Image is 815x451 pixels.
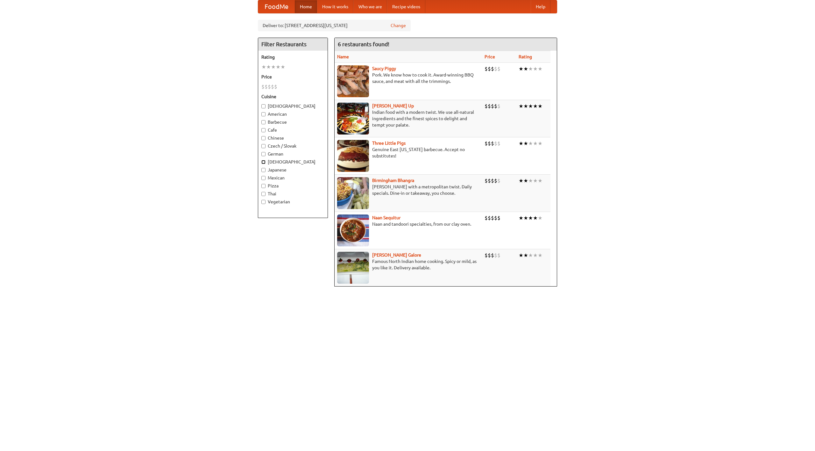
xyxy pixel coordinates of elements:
[337,215,369,246] img: naansequitur.jpg
[261,143,324,149] label: Czech / Slovak
[265,83,268,90] li: $
[538,65,542,72] li: ★
[533,103,538,110] li: ★
[491,140,494,147] li: $
[519,215,523,222] li: ★
[488,103,491,110] li: $
[337,221,479,227] p: Naan and tandoori specialties, from our clay oven.
[485,215,488,222] li: $
[533,65,538,72] li: ★
[491,177,494,184] li: $
[533,177,538,184] li: ★
[261,63,266,70] li: ★
[261,119,324,125] label: Barbecue
[519,140,523,147] li: ★
[519,252,523,259] li: ★
[271,83,274,90] li: $
[337,252,369,284] img: currygalore.jpg
[485,65,488,72] li: $
[338,41,389,47] ng-pluralize: 6 restaurants found!
[268,83,271,90] li: $
[494,252,497,259] li: $
[261,200,266,204] input: Vegetarian
[494,65,497,72] li: $
[258,20,411,31] div: Deliver to: [STREET_ADDRESS][US_STATE]
[337,140,369,172] img: littlepigs.jpg
[261,168,266,172] input: Japanese
[261,111,324,117] label: American
[261,54,324,60] h5: Rating
[372,66,396,71] b: Saucy Piggy
[488,140,491,147] li: $
[538,252,542,259] li: ★
[372,103,414,108] a: [PERSON_NAME] Up
[531,0,550,13] a: Help
[261,128,266,132] input: Cafe
[533,252,538,259] li: ★
[266,63,271,70] li: ★
[337,258,479,271] p: Famous North Indian home cooking. Spicy or mild, as you like it. Delivery available.
[494,140,497,147] li: $
[485,177,488,184] li: $
[280,63,285,70] li: ★
[533,215,538,222] li: ★
[258,0,295,13] a: FoodMe
[261,175,324,181] label: Mexican
[261,152,266,156] input: German
[497,140,500,147] li: $
[337,184,479,196] p: [PERSON_NAME] with a metropolitan twist. Daily specials. Dine-in or takeaway, you choose.
[485,252,488,259] li: $
[523,215,528,222] li: ★
[372,252,421,258] a: [PERSON_NAME] Galore
[491,103,494,110] li: $
[372,215,400,220] a: Naan Sequitur
[488,215,491,222] li: $
[261,104,266,108] input: [DEMOGRAPHIC_DATA]
[337,146,479,159] p: Genuine East [US_STATE] barbecue. Accept no substitutes!
[485,54,495,59] a: Price
[261,127,324,133] label: Cafe
[258,38,328,51] h4: Filter Restaurants
[261,103,324,109] label: [DEMOGRAPHIC_DATA]
[519,65,523,72] li: ★
[372,141,406,146] a: Three Little Pigs
[261,112,266,116] input: American
[538,177,542,184] li: ★
[497,252,500,259] li: $
[494,177,497,184] li: $
[497,215,500,222] li: $
[261,160,266,164] input: [DEMOGRAPHIC_DATA]
[261,136,266,140] input: Chinese
[523,65,528,72] li: ★
[261,167,324,173] label: Japanese
[528,140,533,147] li: ★
[295,0,317,13] a: Home
[261,184,266,188] input: Pizza
[533,140,538,147] li: ★
[491,215,494,222] li: $
[488,65,491,72] li: $
[261,192,266,196] input: Thai
[523,177,528,184] li: ★
[337,177,369,209] img: bhangra.jpg
[261,199,324,205] label: Vegetarian
[523,103,528,110] li: ★
[485,103,488,110] li: $
[491,252,494,259] li: $
[337,54,349,59] a: Name
[523,252,528,259] li: ★
[261,151,324,157] label: German
[261,191,324,197] label: Thai
[261,135,324,141] label: Chinese
[497,177,500,184] li: $
[387,0,425,13] a: Recipe videos
[261,120,266,124] input: Barbecue
[261,93,324,100] h5: Cuisine
[337,72,479,84] p: Pork. We know how to cook it. Award-winning BBQ sauce, and meat with all the trimmings.
[274,83,277,90] li: $
[528,252,533,259] li: ★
